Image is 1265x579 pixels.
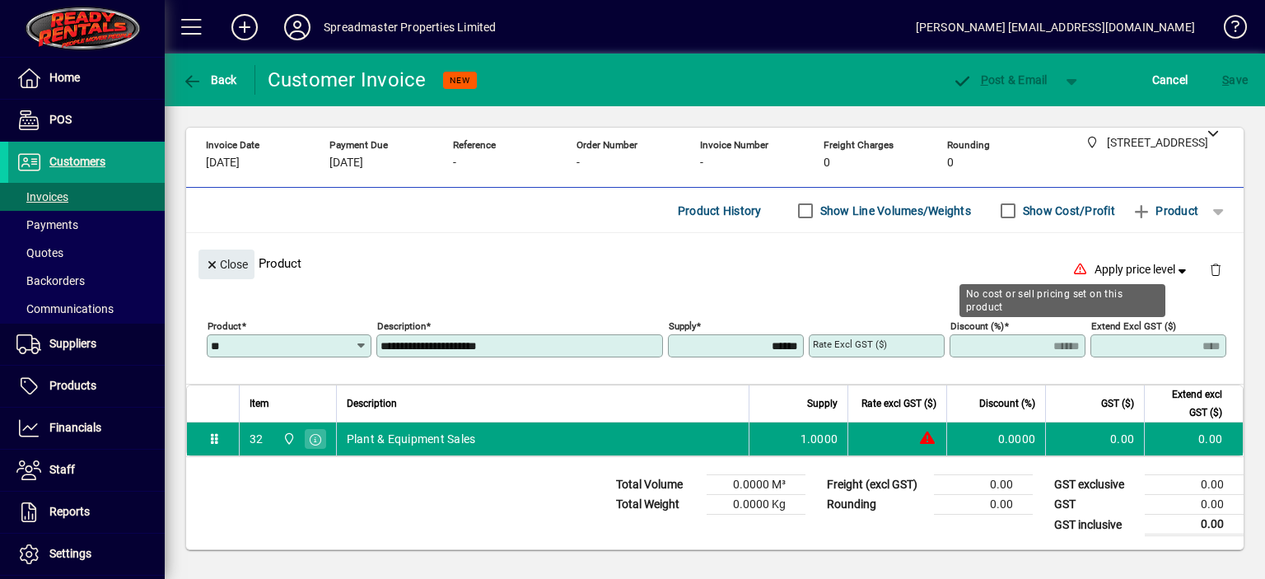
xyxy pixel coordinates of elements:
mat-label: Rate excl GST ($) [813,339,887,350]
mat-label: Product [208,320,241,332]
label: Show Line Volumes/Weights [817,203,971,219]
span: Customers [49,155,105,168]
td: 0.00 [1145,515,1244,535]
span: ave [1222,67,1248,93]
button: Cancel [1148,65,1193,95]
span: [DATE] [329,156,363,170]
label: Show Cost/Profit [1020,203,1115,219]
button: Delete [1196,250,1235,289]
span: - [576,156,580,170]
a: Settings [8,534,165,575]
td: 0.0000 [946,423,1045,455]
div: No cost or sell pricing set on this product [959,284,1165,317]
div: [PERSON_NAME] [EMAIL_ADDRESS][DOMAIN_NAME] [916,14,1195,40]
span: Apply price level [1095,261,1190,278]
button: Close [198,250,254,279]
button: Product [1123,196,1207,226]
button: Post & Email [944,65,1056,95]
div: Product [186,233,1244,293]
mat-label: Description [377,320,426,332]
span: Extend excl GST ($) [1155,385,1222,422]
td: 0.0000 M³ [707,475,805,495]
td: Rounding [819,495,934,515]
mat-label: Discount (%) [950,320,1004,332]
span: 0 [824,156,830,170]
td: GST [1046,495,1145,515]
span: S [1222,73,1229,86]
td: 0.00 [934,495,1033,515]
td: Total Weight [608,495,707,515]
a: Suppliers [8,324,165,365]
a: Reports [8,492,165,533]
span: Item [250,395,269,413]
span: GST ($) [1101,395,1134,413]
span: Description [347,395,397,413]
a: Financials [8,408,165,449]
span: 965 State Highway 2 [278,430,297,448]
span: Back [182,73,237,86]
div: 32 [250,431,264,447]
span: - [700,156,703,170]
span: Staff [49,463,75,476]
span: Products [49,379,96,392]
span: Reports [49,505,90,518]
div: Spreadmaster Properties Limited [324,14,496,40]
td: GST inclusive [1046,515,1145,535]
span: - [453,156,456,170]
span: Close [205,251,248,278]
a: Invoices [8,183,165,211]
span: Rate excl GST ($) [861,395,936,413]
button: Add [218,12,271,42]
td: Total Volume [608,475,707,495]
span: Home [49,71,80,84]
td: 0.00 [1045,423,1144,455]
a: Backorders [8,267,165,295]
span: ost & Email [952,73,1048,86]
mat-label: Supply [669,320,696,332]
span: Plant & Equipment Sales [347,431,476,447]
button: Save [1218,65,1252,95]
span: Communications [16,302,114,315]
button: Apply price level [1088,255,1197,285]
a: Communications [8,295,165,323]
a: POS [8,100,165,141]
mat-label: Extend excl GST ($) [1091,320,1176,332]
span: Cancel [1152,67,1188,93]
span: Discount (%) [979,395,1035,413]
span: NEW [450,75,470,86]
span: 1.0000 [801,431,838,447]
app-page-header-button: Back [165,65,255,95]
app-page-header-button: Delete [1196,262,1235,277]
a: Knowledge Base [1211,3,1244,57]
td: 0.00 [934,475,1033,495]
span: Suppliers [49,337,96,350]
td: GST exclusive [1046,475,1145,495]
td: 0.0000 Kg [707,495,805,515]
button: Back [178,65,241,95]
span: POS [49,113,72,126]
app-page-header-button: Close [194,256,259,271]
a: Home [8,58,165,99]
a: Payments [8,211,165,239]
td: 0.00 [1144,423,1243,455]
td: 0.00 [1145,495,1244,515]
span: Invoices [16,190,68,203]
span: Product History [678,198,762,224]
span: Financials [49,421,101,434]
span: 0 [947,156,954,170]
span: Backorders [16,274,85,287]
a: Products [8,366,165,407]
span: Product [1132,198,1198,224]
a: Staff [8,450,165,491]
button: Profile [271,12,324,42]
span: Settings [49,547,91,560]
span: [DATE] [206,156,240,170]
span: P [981,73,988,86]
td: 0.00 [1145,475,1244,495]
span: Supply [807,395,838,413]
span: Quotes [16,246,63,259]
div: Customer Invoice [268,67,427,93]
span: Payments [16,218,78,231]
button: Product History [671,196,768,226]
a: Quotes [8,239,165,267]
